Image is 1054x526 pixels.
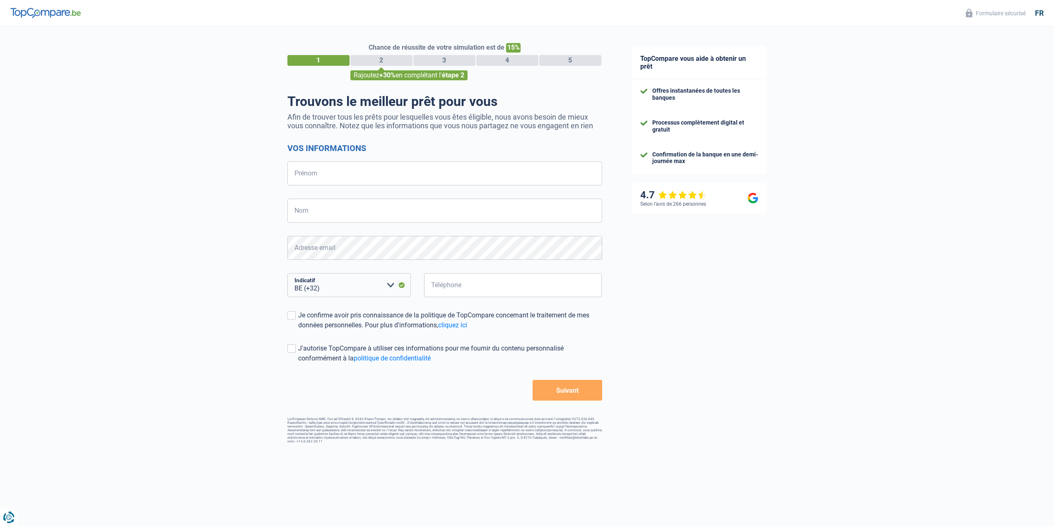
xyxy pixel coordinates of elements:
footer: LorEmipsum Dolorsi AME, Con ad Elitsedd 8, 8343 Eiusm-Tempor, inc utlabor etd magnaaliq eni admin... [287,417,602,443]
div: Confirmation de la banque en une demi-journée max [652,151,758,165]
div: 1 [287,55,350,66]
div: Selon l’avis de 266 personnes [640,201,706,207]
div: Rajoutez en complétant l' [350,70,468,80]
div: 5 [539,55,601,66]
span: Chance de réussite de votre simulation est de [369,43,504,51]
input: 401020304 [424,273,602,297]
div: J'autorise TopCompare à utiliser ces informations pour me fournir du contenu personnalisé conform... [298,343,602,363]
h1: Trouvons le meilleur prêt pour vous [287,94,602,109]
div: 3 [413,55,475,66]
div: 4.7 [640,189,707,201]
button: Suivant [533,380,602,401]
span: +30% [379,71,396,79]
img: TopCompare Logo [10,8,81,18]
a: politique de confidentialité [354,354,431,362]
div: Offres instantanées de toutes les banques [652,87,758,101]
div: TopCompare vous aide à obtenir un prêt [632,46,767,79]
p: Afin de trouver tous les prêts pour lesquelles vous êtes éligible, nous avons besoin de mieux vou... [287,113,602,130]
h2: Vos informations [287,143,602,153]
span: 15% [506,43,521,53]
div: 4 [476,55,538,66]
button: Formulaire sécurisé [961,6,1031,20]
span: étape 2 [442,71,464,79]
div: fr [1035,9,1044,18]
a: cliquez ici [438,321,467,329]
div: 2 [350,55,412,66]
div: Je confirme avoir pris connaissance de la politique de TopCompare concernant le traitement de mes... [298,310,602,330]
div: Processus complètement digital et gratuit [652,119,758,133]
